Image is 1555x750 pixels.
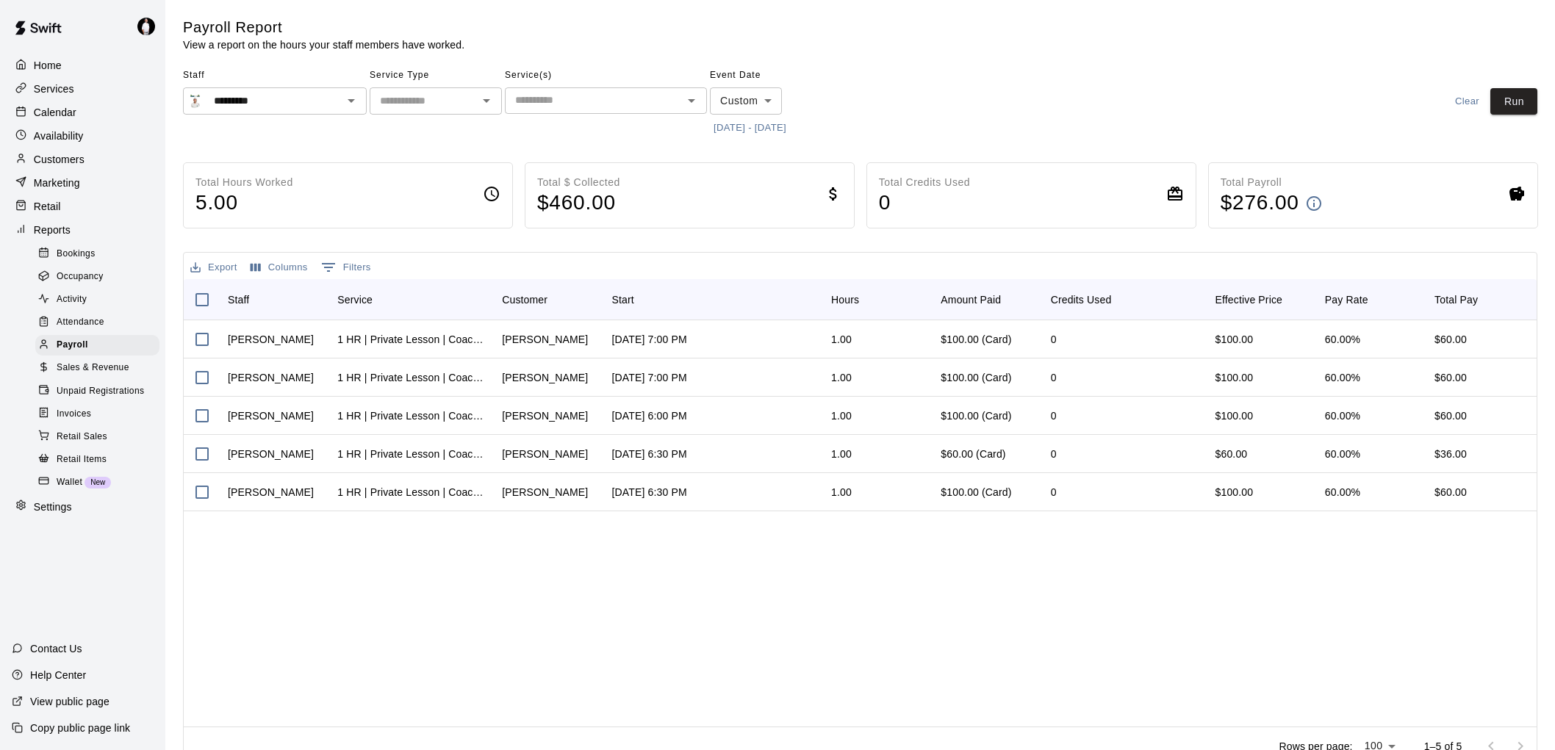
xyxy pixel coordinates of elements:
div: Retail Sales [35,427,159,447]
div: Matt Beck [228,370,314,385]
img: Matt Beck [187,93,202,108]
div: Customers [12,148,154,170]
span: Retail Items [57,452,107,467]
span: Unpaid Registrations [57,384,144,399]
div: Effective Price [1208,279,1318,320]
span: New [85,478,111,486]
p: Contact Us [30,641,82,656]
p: Customers [34,152,85,167]
div: Service [337,279,373,320]
div: Meghann Myers [502,408,588,423]
p: Help Center [30,668,86,682]
a: WalletNew [35,471,165,494]
a: Retail [12,195,154,217]
p: Availability [34,129,84,143]
span: Invoices [57,407,91,422]
div: Payroll [35,335,159,356]
div: 0 [1051,485,1057,500]
a: Services [12,78,154,100]
a: Sales & Revenue [35,357,165,380]
div: 0 [1051,447,1057,461]
div: 1 HR | Private Lesson | Coach Mathew [337,485,487,500]
p: Reports [34,223,71,237]
div: Jul 28, 2025, 7:00 PM [611,370,686,385]
button: Clear [1443,88,1490,115]
a: Activity [35,289,165,311]
a: Attendance [35,311,165,334]
div: WalletNew [35,472,159,493]
span: Payroll [57,338,88,353]
div: Amount Paid [933,279,1043,320]
p: Marketing [34,176,80,190]
p: Total Payroll [1221,175,1323,190]
div: Start [604,279,824,320]
a: Reports [12,219,154,241]
div: $100.00 (Card) [941,408,1011,423]
span: Retail Sales [57,430,107,444]
div: Hours [831,279,859,320]
div: $60.00 [1434,370,1467,385]
div: 60.00% [1325,447,1360,461]
div: Meghann Myers [502,485,588,500]
div: Attendance [35,312,159,333]
div: 1.00 [831,485,852,500]
button: Export [187,256,241,279]
div: Customer [502,279,547,320]
img: Travis Hamilton [137,18,155,35]
div: 1 HR | Private Lesson | Coach Mathew [337,408,487,423]
span: Bookings [57,247,96,262]
span: Service(s) [505,64,707,87]
a: Retail Items [35,448,165,471]
a: Invoices [35,403,165,425]
div: Start [611,279,633,320]
p: Total Credits Used [879,175,970,190]
a: Payroll [35,334,165,357]
span: Attendance [57,315,104,330]
div: Hours [824,279,933,320]
p: Home [34,58,62,73]
a: Home [12,54,154,76]
div: $100.00 (Card) [941,332,1011,347]
div: $36.00 [1434,447,1467,461]
div: 60.00% [1325,332,1360,347]
div: Jul 28, 2025, 6:00 PM [611,408,686,423]
p: Retail [34,199,61,214]
div: Staff [228,279,249,320]
button: Open [341,90,362,111]
div: Barry Tidwell [502,370,588,385]
div: Service [330,279,495,320]
a: Marketing [12,172,154,194]
div: Amount Paid [941,279,1001,320]
div: Unpaid Registrations [35,381,159,402]
div: 60.00% [1325,370,1360,385]
div: $100.00 [1208,358,1318,397]
div: Pay Rate [1325,279,1368,320]
span: Staff [183,64,367,87]
div: Bookings [35,244,159,264]
div: Pay Rate [1318,279,1427,320]
div: $100.00 [1208,473,1318,511]
div: 1.00 [831,332,852,347]
div: Jul 24, 2025, 6:30 PM [611,447,686,461]
div: 0 [1051,408,1057,423]
a: Unpaid Registrations [35,380,165,403]
div: Calendar [12,101,154,123]
div: Jul 21, 2025, 6:30 PM [611,485,686,500]
a: Availability [12,125,154,147]
button: Select columns [247,256,312,279]
div: Sales & Revenue [35,358,159,378]
p: View a report on the hours your staff members have worked. [183,37,464,52]
h5: Payroll Report [183,18,464,37]
div: Staff [220,279,330,320]
h4: 5.00 [195,190,293,216]
span: Event Date [710,64,838,87]
div: 1.00 [831,447,852,461]
a: Retail Sales [35,425,165,448]
div: Settings [12,496,154,518]
div: 0 [1051,370,1057,385]
div: 1.00 [831,370,852,385]
div: Ashley Smith [502,447,588,461]
div: $60.00 [1208,435,1318,473]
